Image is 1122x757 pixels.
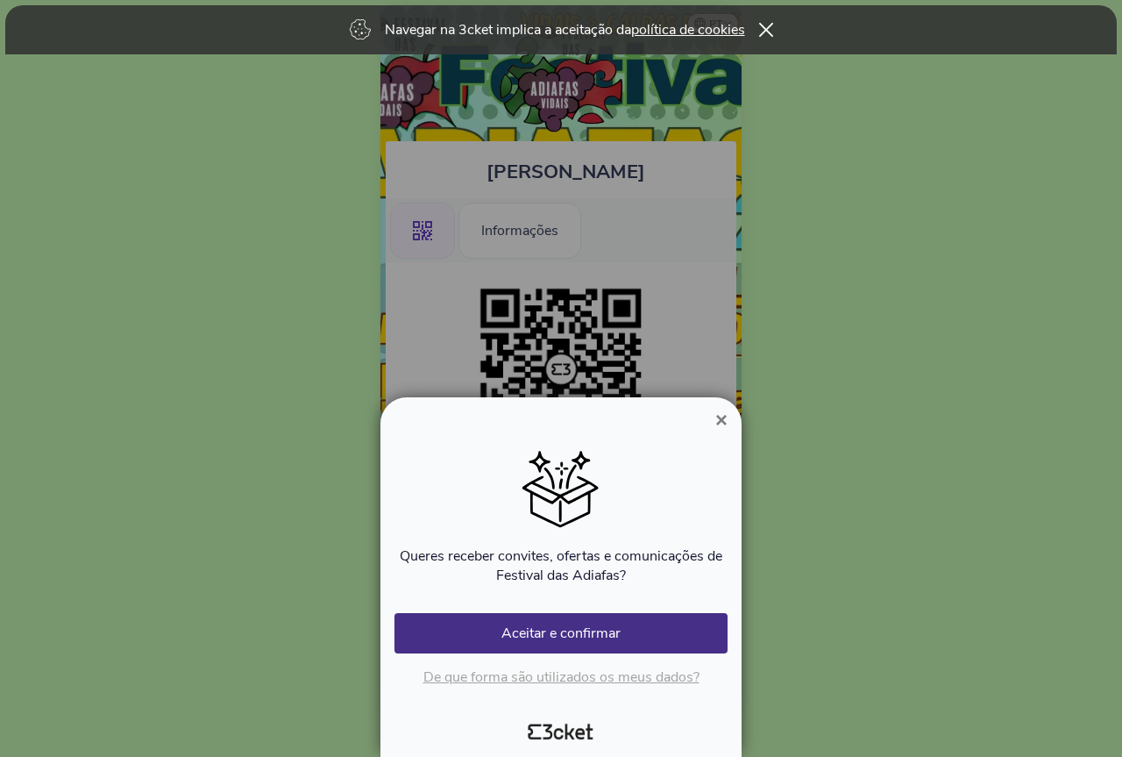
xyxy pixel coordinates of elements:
p: Navegar na 3cket implica a aceitação da [385,20,745,39]
a: política de cookies [631,20,745,39]
span: × [715,408,728,432]
button: Aceitar e confirmar [394,613,728,653]
p: Queres receber convites, ofertas e comunicações de Festival das Adiafas? [394,546,728,585]
p: De que forma são utilizados os meus dados? [394,668,728,687]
